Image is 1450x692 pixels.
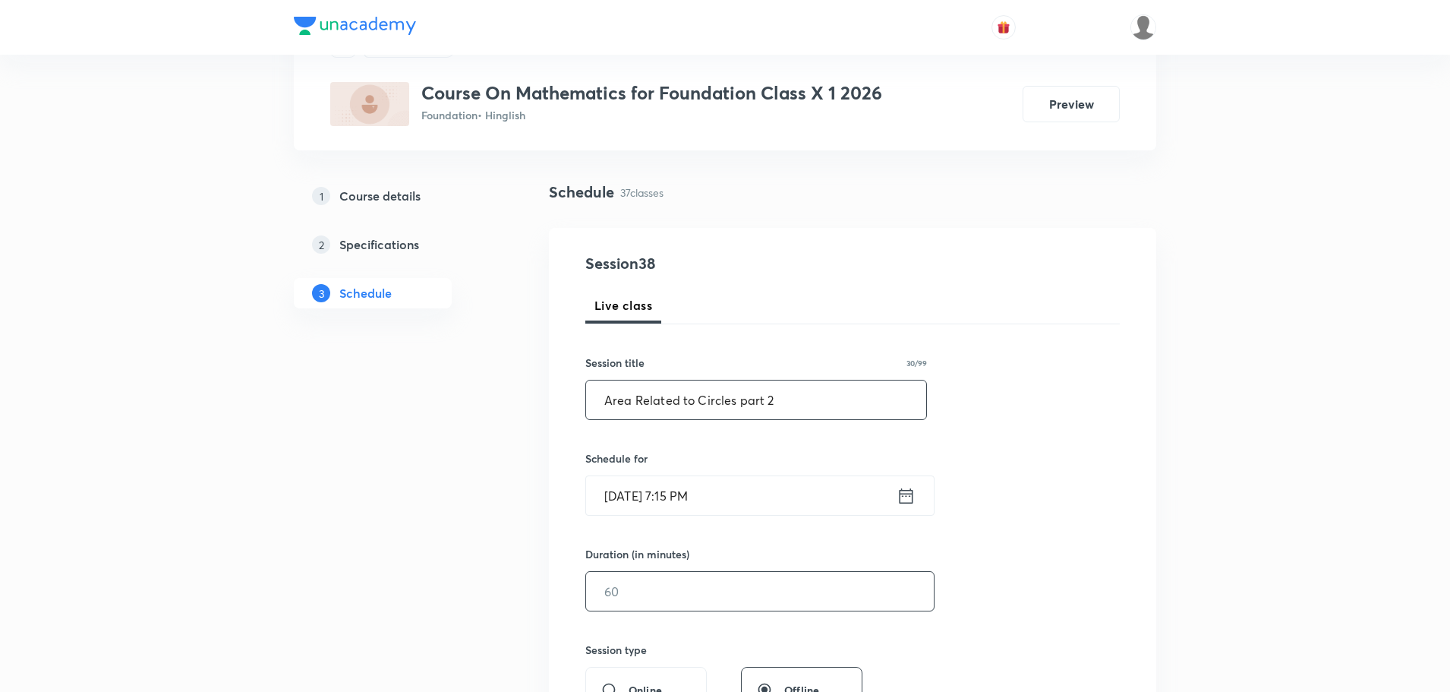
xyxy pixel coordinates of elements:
h3: Course On Mathematics for Foundation Class X 1 2026 [421,82,882,104]
button: Preview [1023,86,1120,122]
p: 1 [312,187,330,205]
h5: Schedule [339,284,392,302]
a: Company Logo [294,17,416,39]
h4: Session 38 [585,252,862,275]
a: 2Specifications [294,229,500,260]
button: avatar [991,15,1016,39]
h6: Schedule for [585,450,927,466]
p: 2 [312,235,330,254]
p: 37 classes [620,185,664,201]
h5: Course details [339,187,421,205]
img: 2C54C91C-E982-44CA-A018-5C1C9CAA350D_plus.png [330,82,409,126]
h6: Session type [585,642,647,658]
a: 1Course details [294,181,500,211]
img: avatar [997,21,1010,34]
p: 3 [312,284,330,302]
img: Company Logo [294,17,416,35]
h6: Duration (in minutes) [585,546,689,562]
input: A great title is short, clear and descriptive [586,381,926,419]
p: 30/99 [906,359,927,367]
img: Vivek Patil [1130,14,1156,40]
p: Foundation • Hinglish [421,107,882,123]
h6: Session title [585,355,645,371]
input: 60 [586,572,934,611]
h5: Specifications [339,235,419,254]
span: Live class [594,296,652,314]
h4: Schedule [549,181,614,204]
